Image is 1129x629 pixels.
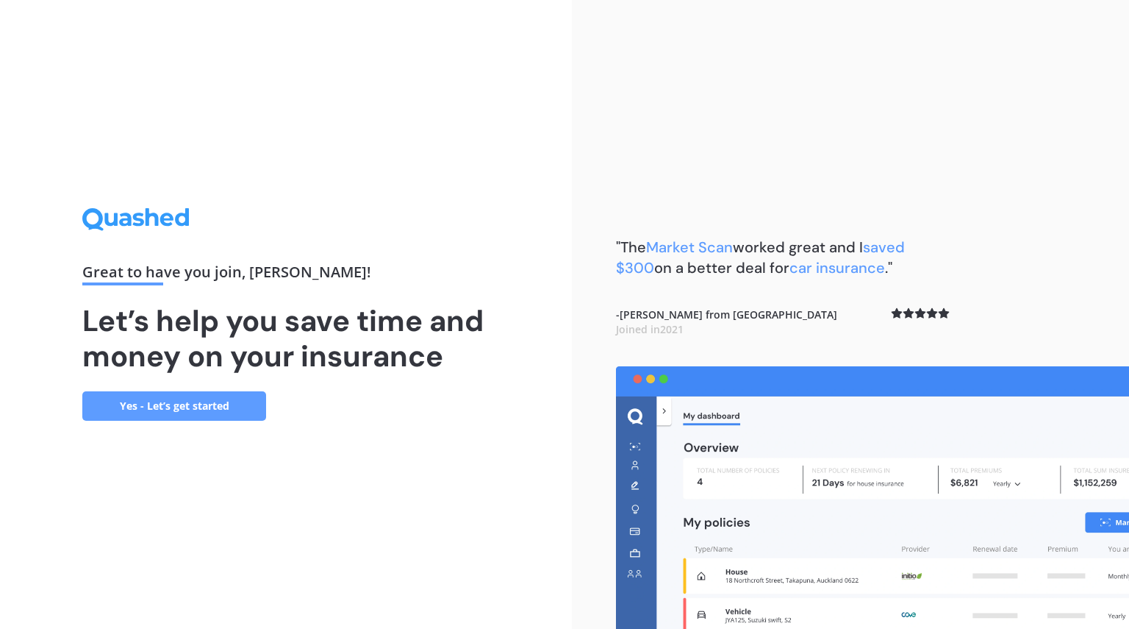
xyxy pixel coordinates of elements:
[616,322,684,336] span: Joined in 2021
[82,265,490,285] div: Great to have you join , [PERSON_NAME] !
[616,238,905,277] b: "The worked great and I on a better deal for ."
[616,366,1129,629] img: dashboard.webp
[616,238,905,277] span: saved $300
[789,258,885,277] span: car insurance
[616,308,837,336] b: - [PERSON_NAME] from [GEOGRAPHIC_DATA]
[82,303,490,374] h1: Let’s help you save time and money on your insurance
[646,238,733,257] span: Market Scan
[82,391,266,421] a: Yes - Let’s get started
